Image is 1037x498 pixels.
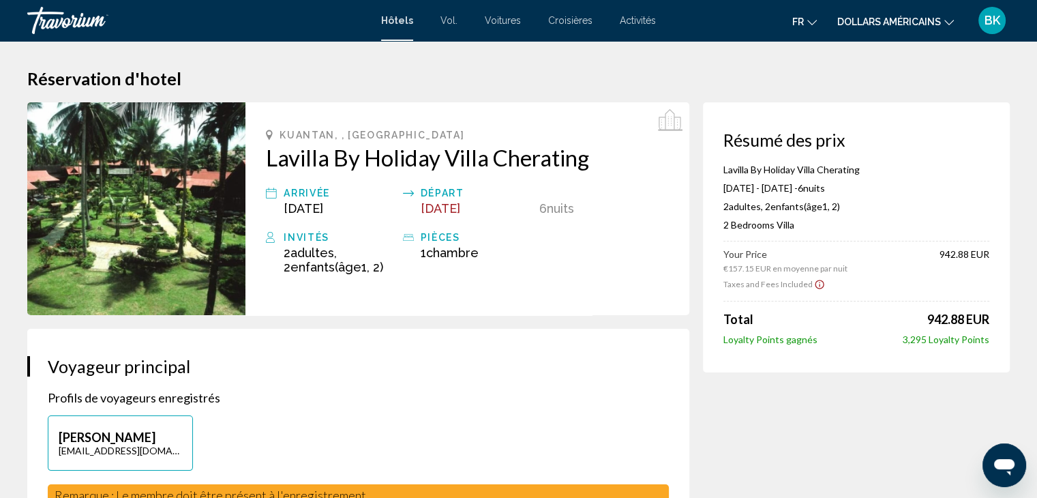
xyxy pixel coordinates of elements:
[940,248,989,274] span: 942.88 EUR
[974,6,1010,35] button: Menu utilisateur
[284,229,395,246] div: Invités
[807,201,822,212] span: âge
[723,263,847,274] span: €157.15 EUR en moyenne par nuit
[59,445,182,456] p: [EMAIL_ADDRESS][DOMAIN_NAME]
[59,430,182,445] p: [PERSON_NAME]
[421,246,479,260] span: 1
[723,201,761,212] span: 2
[48,415,193,471] button: [PERSON_NAME][EMAIL_ADDRESS][DOMAIN_NAME]
[903,334,989,345] span: 3,295 Loyalty Points
[421,201,460,216] span: [DATE]
[284,201,323,216] span: [DATE]
[290,260,335,274] span: Enfants
[284,185,395,201] div: Arrivée
[548,15,592,26] a: Croisières
[723,130,989,150] h3: Résumé des prix
[927,312,989,327] span: 942.88 EUR
[814,278,825,290] button: Show Taxes and Fees disclaimer
[280,130,464,141] span: Kuantan, , [GEOGRAPHIC_DATA]
[290,246,334,260] span: Adultes
[381,15,413,26] a: Hôtels
[421,229,532,246] div: pièces
[290,260,383,274] span: ( 1, 2)
[770,201,840,212] span: ( 1, 2)
[485,15,521,26] a: Voitures
[27,7,367,34] a: Travorium
[48,390,669,405] p: Profils de voyageurs enregistrés
[798,182,803,194] span: 6
[982,443,1026,487] iframe: Bouton de lancement de la fenêtre de messagerie
[620,15,656,26] a: Activités
[266,144,669,171] a: Lavilla By Holiday Villa Cherating
[547,201,574,216] span: nuits
[723,277,825,291] button: Show Taxes and Fees breakdown
[27,68,1010,89] h1: Réservation d'hotel
[440,15,457,26] a: Vol.
[426,246,479,260] span: Chambre
[421,185,532,201] div: Départ
[770,201,804,212] span: Enfants
[761,201,840,212] span: , 2
[792,12,817,31] button: Changer de langue
[723,182,989,194] p: [DATE] - [DATE] -
[723,334,817,345] span: Loyalty Points gagnés
[723,279,813,289] span: Taxes and Fees Included
[48,356,669,377] h3: Voyageur principal
[792,16,804,27] font: fr
[803,182,825,194] span: nuits
[723,219,989,231] p: 2 Bedrooms Villa
[723,164,989,175] p: Lavilla By Holiday Villa Cherating
[837,12,954,31] button: Changer de devise
[284,246,383,274] span: , 2
[723,312,753,327] span: Total
[284,246,334,260] span: 2
[539,201,547,216] span: 6
[338,260,361,274] span: âge
[837,16,941,27] font: dollars américains
[729,201,761,212] span: Adultes
[723,248,847,260] span: Your Price
[985,13,1000,27] font: BK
